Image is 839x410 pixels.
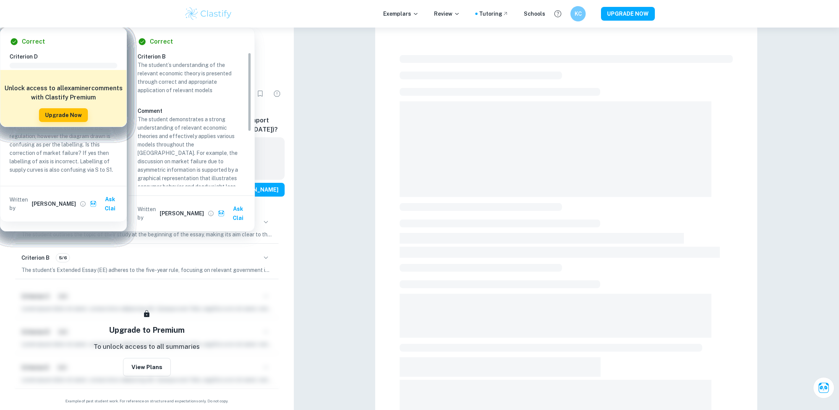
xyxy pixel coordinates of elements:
p: The student’s understanding of the relevant economic theory is presented through correct and appr... [138,61,245,94]
a: Schools [524,10,545,18]
button: View Plans [123,358,171,376]
button: View full profile [206,208,216,219]
h6: Comment [138,107,245,115]
p: The explanation of Fig. 4 indicating that import has been reduced after the BIS regulation, howev... [10,115,117,174]
span: Example of past student work. For reference on structure and expectations only. Do not copy. [9,398,285,404]
div: Bookmark [253,86,268,101]
p: Exemplars [383,10,419,18]
img: Clastify logo [184,6,233,21]
a: Tutoring [479,10,509,18]
button: Ask Clai [813,377,834,399]
button: KC [570,6,586,21]
p: Written by [10,195,30,212]
h6: [PERSON_NAME] [32,200,76,208]
h6: Unlock access to all examiner comments with Clastify Premium [4,84,123,102]
p: Written by [138,205,158,222]
img: clai.svg [218,210,225,217]
p: The student’s Extended Essay (EE) adheres to the five-year rule, focusing on relevant government ... [21,266,272,274]
h6: Correct [22,37,45,46]
h6: Criterion B [138,52,251,61]
h6: KC [574,10,583,18]
button: UPGRADE NOW [601,7,655,21]
p: The student demonstrates a strong understanding of relevant economic theories and effectively app... [138,115,245,283]
h6: Correct [150,37,173,46]
h5: Upgrade to Premium [109,324,185,336]
button: Ask Clai [88,192,123,215]
button: View full profile [78,198,88,209]
span: 5/6 [56,254,70,261]
button: Ask Clai [216,202,251,225]
button: Upgrade Now [39,108,88,122]
h6: Criterion D [10,52,123,61]
p: To unlock access to all summaries [94,342,200,352]
p: The student outlines the topic of their study at the beginning of the essay, making its aim clear... [21,230,272,239]
h6: Criterion B [21,254,50,262]
div: Report issue [269,86,285,101]
button: Help and Feedback [551,7,564,20]
img: clai.svg [90,200,97,208]
h6: [PERSON_NAME] [160,209,204,218]
p: Review [434,10,460,18]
